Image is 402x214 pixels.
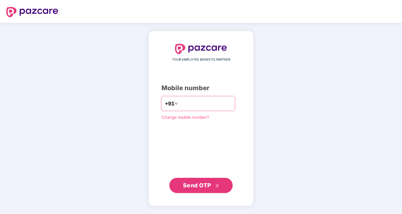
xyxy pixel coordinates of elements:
img: logo [6,7,58,17]
span: down [174,102,178,105]
span: Send OTP [183,182,211,189]
img: logo [175,44,227,54]
div: Mobile number [161,83,241,93]
button: Send OTPdouble-right [169,178,233,193]
span: +91 [165,100,174,108]
span: YOUR EMPLOYEE BENEFITS PARTNER [172,57,230,62]
span: double-right [215,184,219,188]
a: Change mobile number? [161,115,209,120]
